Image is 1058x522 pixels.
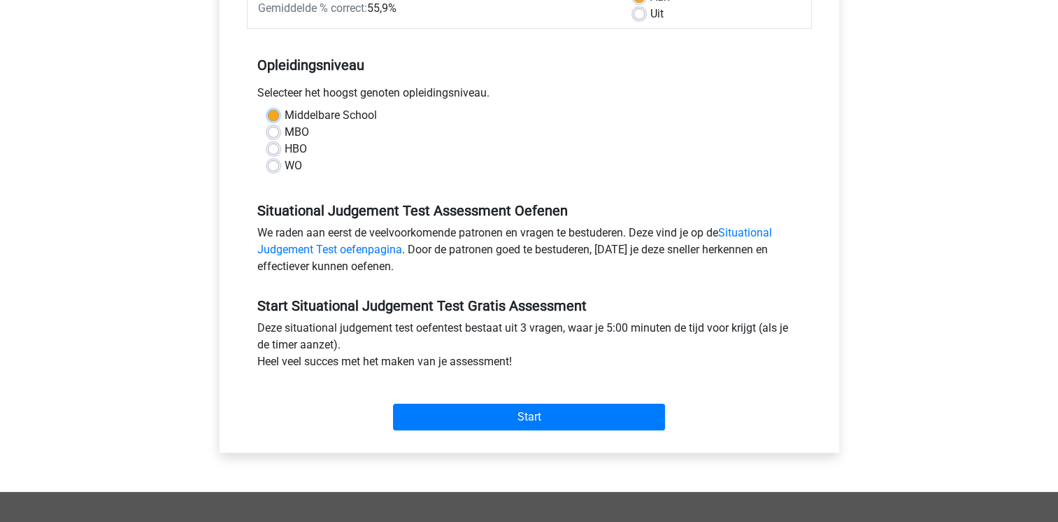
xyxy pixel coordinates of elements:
h5: Opleidingsniveau [257,51,801,79]
label: HBO [285,141,307,157]
span: Gemiddelde % correct: [258,1,367,15]
input: Start [393,404,665,430]
h5: Situational Judgement Test Assessment Oefenen [257,202,801,219]
div: Deze situational judgement test oefentest bestaat uit 3 vragen, waar je 5:00 minuten de tijd voor... [247,320,812,376]
div: Selecteer het hoogst genoten opleidingsniveau. [247,85,812,107]
label: WO [285,157,302,174]
label: MBO [285,124,309,141]
div: We raden aan eerst de veelvoorkomende patronen en vragen te bestuderen. Deze vind je op de . Door... [247,225,812,281]
h5: Start Situational Judgement Test Gratis Assessment [257,297,801,314]
label: Middelbare School [285,107,377,124]
label: Uit [650,6,664,22]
